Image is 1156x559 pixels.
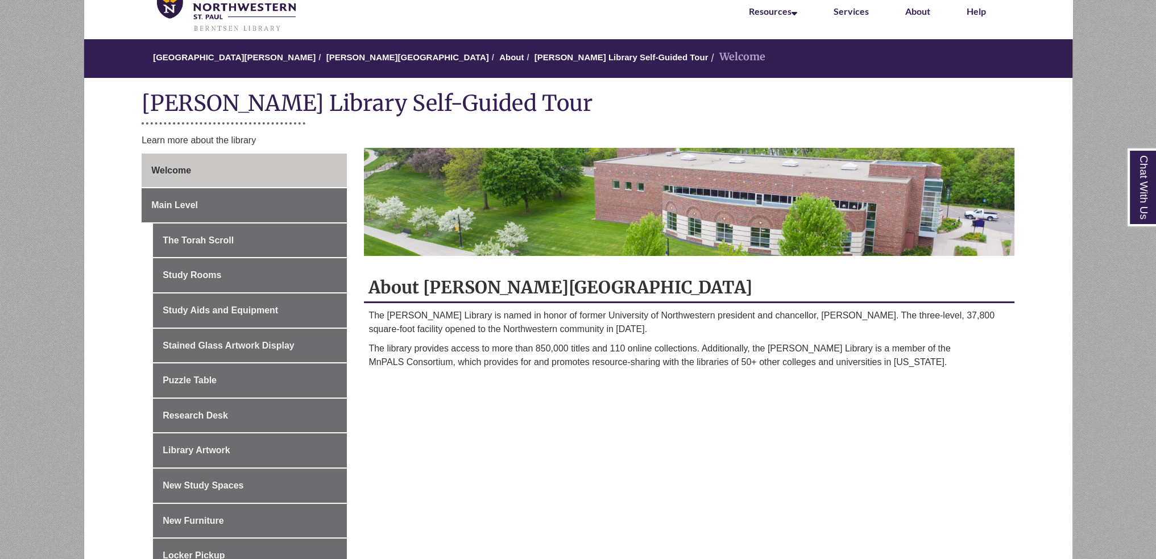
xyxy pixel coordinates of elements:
[153,363,347,397] a: Puzzle Table
[153,504,347,538] a: New Furniture
[142,89,1014,119] h1: [PERSON_NAME] Library Self-Guided Tour
[708,49,765,65] li: Welcome
[151,200,198,210] span: Main Level
[153,469,347,503] a: New Study Spaces
[499,52,524,62] a: About
[142,154,347,188] a: Welcome
[368,342,1010,369] p: The library provides access to more than 850,000 titles and 110 online collections. Additionally,...
[368,309,1010,336] p: The [PERSON_NAME] Library is named in honor of former University of Northwestern president and ch...
[153,52,316,62] a: [GEOGRAPHIC_DATA][PERSON_NAME]
[153,329,347,363] a: Stained Glass Artwork Display
[142,188,347,222] a: Main Level
[749,6,797,16] a: Resources
[535,52,708,62] a: [PERSON_NAME] Library Self-Guided Tour
[153,293,347,328] a: Study Aids and Equipment
[834,6,869,16] a: Services
[364,273,1014,303] h2: About [PERSON_NAME][GEOGRAPHIC_DATA]
[967,6,986,16] a: Help
[151,165,191,175] span: Welcome
[153,399,347,433] a: Research Desk
[905,6,930,16] a: About
[153,258,347,292] a: Study Rooms
[153,223,347,258] a: The Torah Scroll
[153,433,347,467] a: Library Artwork
[326,52,489,62] a: [PERSON_NAME][GEOGRAPHIC_DATA]
[142,135,256,145] span: Learn more about the library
